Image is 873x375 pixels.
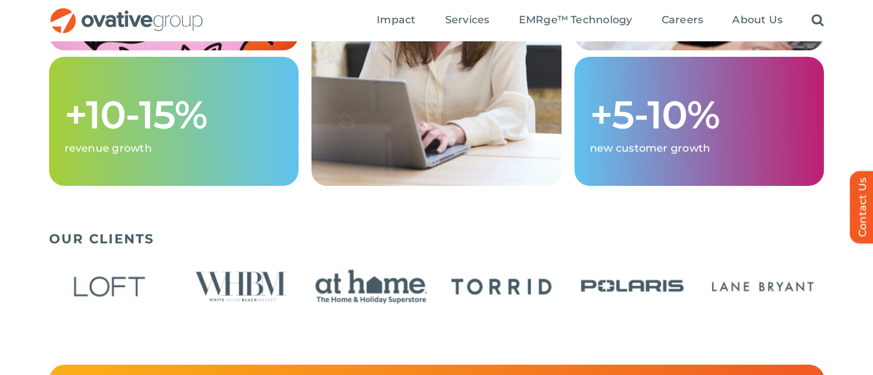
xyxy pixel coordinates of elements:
a: Careers [662,14,704,28]
div: 12 / 24 [702,261,824,314]
a: About Us [732,14,783,28]
div: 8 / 24 [179,261,301,314]
a: EMRge™ Technology [519,14,633,28]
h1: +10-15% [65,94,284,136]
span: Impact [377,14,415,26]
span: About Us [732,14,783,26]
div: 7 / 24 [48,261,171,314]
a: Services [445,14,490,28]
p: revenue growth [65,142,284,155]
h5: OUR CLIENTS [49,231,825,247]
span: Careers [662,14,704,26]
span: EMRge™ Technology [519,14,633,26]
a: Impact [377,14,415,28]
span: Services [445,14,490,26]
div: 10 / 24 [441,261,563,314]
a: OG_Full_horizontal_RGB [49,6,204,19]
p: new customer growth [590,142,809,155]
div: 11 / 24 [571,261,693,314]
a: Search [812,14,824,28]
div: 9 / 24 [310,261,432,314]
h1: +5-10% [590,94,809,136]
